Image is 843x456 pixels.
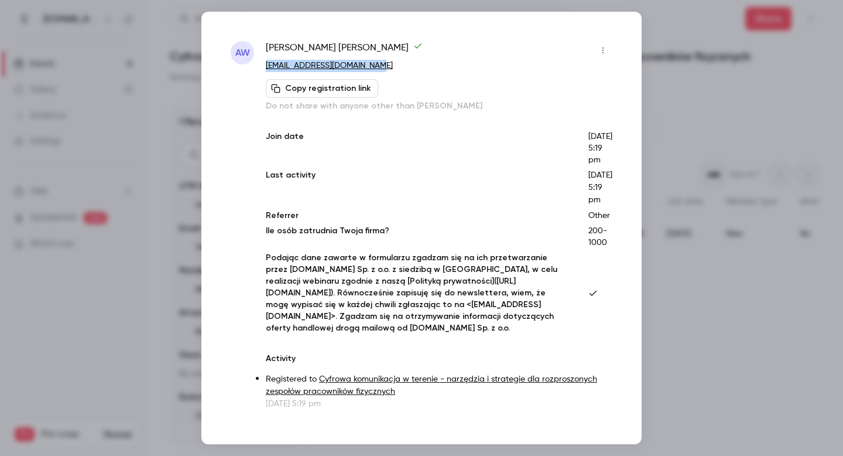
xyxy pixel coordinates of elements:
p: [DATE] 5:19 pm [588,131,612,166]
p: Referrer [266,210,570,222]
p: Join date [266,131,570,166]
p: Activity [266,353,612,365]
span: [PERSON_NAME] [PERSON_NAME] [266,41,423,60]
button: Copy registration link [266,79,378,98]
span: AW [235,46,250,60]
p: 200-1000 [588,225,612,249]
p: Do not share with anyone other than [PERSON_NAME] [266,100,612,112]
p: Ile osób zatrudnia Twoja firma? [266,225,570,249]
p: Podając dane zawarte w formularzu zgadzam się na ich przetwarzanie przez [DOMAIN_NAME] Sp. z o.o.... [266,252,570,334]
p: [DATE] 5:19 pm [266,398,612,410]
a: [EMAIL_ADDRESS][DOMAIN_NAME] [266,62,393,70]
p: Other [588,210,612,222]
span: [DATE] 5:19 pm [588,171,612,204]
p: Registered to [266,373,612,398]
a: Cyfrowa komunikacja w terenie - narzędzia i strategie dla rozproszonych zespołów pracowników fizy... [266,375,597,396]
p: Last activity [266,169,570,206]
